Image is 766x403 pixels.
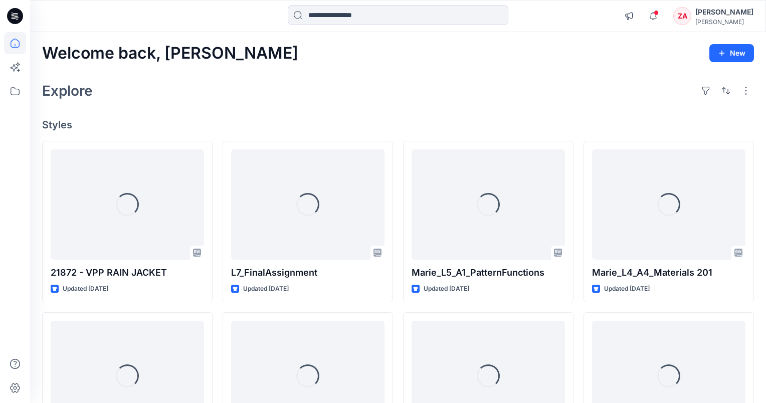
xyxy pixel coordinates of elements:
[243,284,289,294] p: Updated [DATE]
[63,284,108,294] p: Updated [DATE]
[709,44,754,62] button: New
[231,266,385,280] p: L7_FinalAssignment
[412,266,565,280] p: Marie_L5_A1_PatternFunctions
[42,119,754,131] h4: Styles
[592,266,745,280] p: Marie_L4_A4_Materials 201
[51,266,204,280] p: 21872 - VPP RAIN JACKET
[673,7,691,25] div: ZA
[695,6,753,18] div: [PERSON_NAME]
[695,18,753,26] div: [PERSON_NAME]
[604,284,650,294] p: Updated [DATE]
[42,83,93,99] h2: Explore
[42,44,298,63] h2: Welcome back, [PERSON_NAME]
[424,284,469,294] p: Updated [DATE]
